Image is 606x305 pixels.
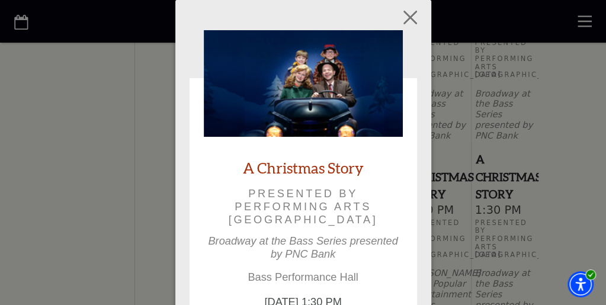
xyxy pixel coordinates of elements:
p: Broadway at the Bass Series presented by PNC Bank [204,235,403,261]
p: Bass Performance Hall [204,271,403,284]
button: Close [396,4,424,31]
div: Accessibility Menu [567,271,594,297]
img: A Christmas Story [204,30,403,137]
img: Accessibility menu is on [585,269,596,281]
p: Presented by Performing Arts [GEOGRAPHIC_DATA] [223,187,383,226]
a: A Christmas Story [243,158,364,178]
